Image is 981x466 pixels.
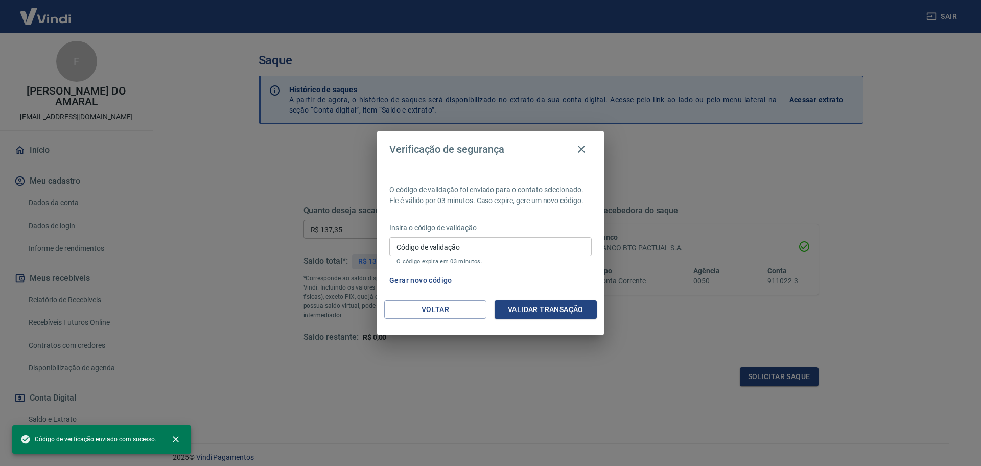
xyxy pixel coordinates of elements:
[389,223,592,233] p: Insira o código de validação
[20,434,156,445] span: Código de verificação enviado com sucesso.
[495,300,597,319] button: Validar transação
[389,185,592,206] p: O código de validação foi enviado para o contato selecionado. Ele é válido por 03 minutos. Caso e...
[165,428,187,451] button: close
[384,300,486,319] button: Voltar
[396,258,585,265] p: O código expira em 03 minutos.
[389,143,504,156] h4: Verificação de segurança
[385,271,456,290] button: Gerar novo código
